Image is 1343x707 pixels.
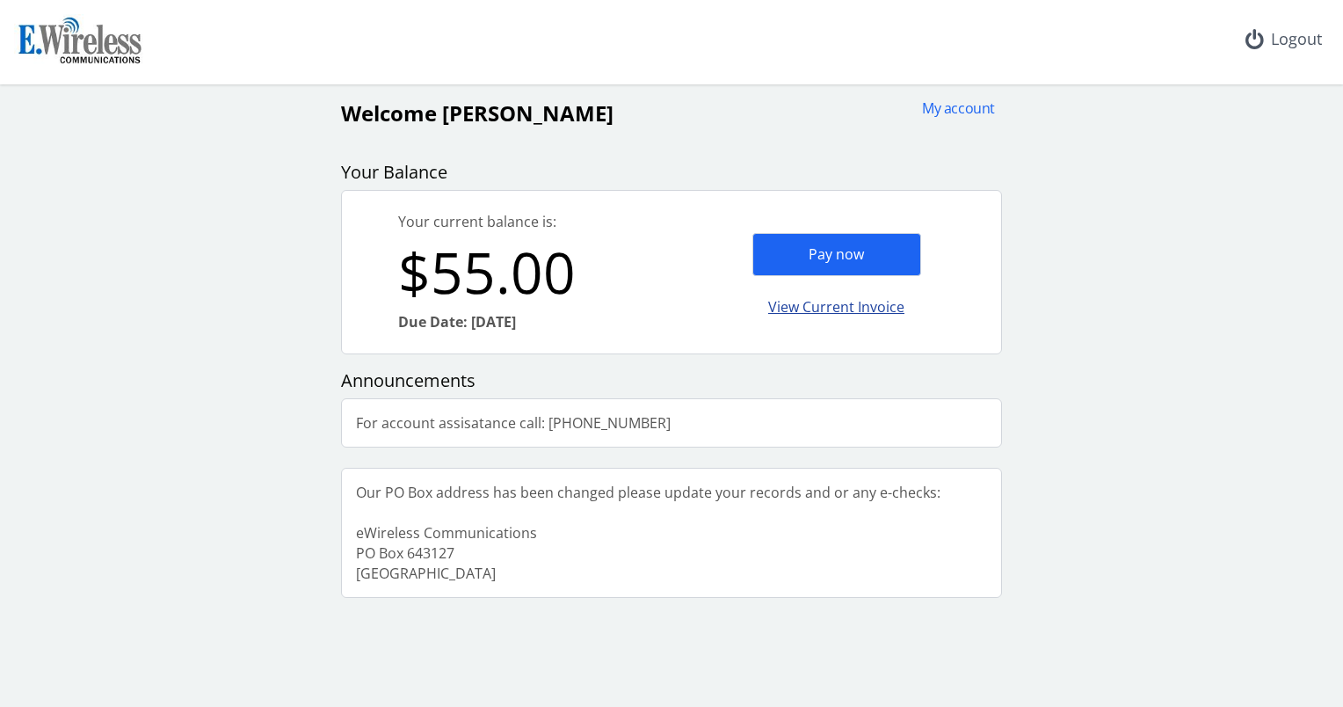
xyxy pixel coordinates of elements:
div: Pay now [752,233,921,276]
div: My account [911,98,995,119]
span: Welcome [341,98,437,128]
div: Your current balance is: [398,212,671,232]
div: $55.00 [398,232,671,312]
span: Announcements [341,368,475,392]
div: View Current Invoice [752,287,921,328]
div: For account assisatance call: [PHONE_NUMBER] [342,399,685,448]
span: Your Balance [341,160,447,184]
span: [PERSON_NAME] [442,98,613,128]
div: Due Date: [DATE] [398,312,671,332]
div: Our PO Box address has been changed please update your records and or any e-checks: eWireless Com... [342,469,955,597]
